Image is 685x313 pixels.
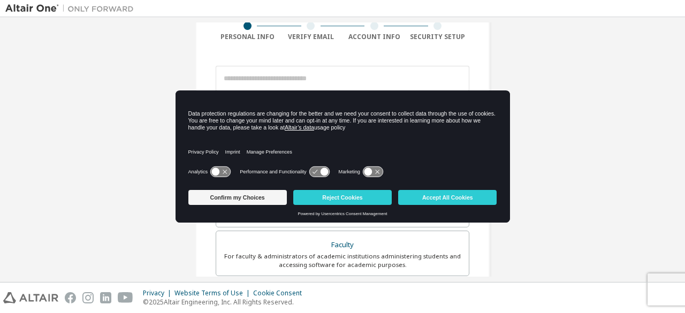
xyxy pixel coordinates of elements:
div: Cookie Consent [253,289,308,297]
img: youtube.svg [118,292,133,303]
div: Personal Info [216,33,279,41]
p: © 2025 Altair Engineering, Inc. All Rights Reserved. [143,297,308,307]
img: facebook.svg [65,292,76,303]
div: Security Setup [406,33,470,41]
img: Altair One [5,3,139,14]
img: instagram.svg [82,292,94,303]
div: Verify Email [279,33,343,41]
img: altair_logo.svg [3,292,58,303]
div: Website Terms of Use [174,289,253,297]
div: Privacy [143,289,174,297]
div: For faculty & administrators of academic institutions administering students and accessing softwa... [223,252,462,269]
div: Account Info [342,33,406,41]
img: linkedin.svg [100,292,111,303]
div: Faculty [223,238,462,253]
